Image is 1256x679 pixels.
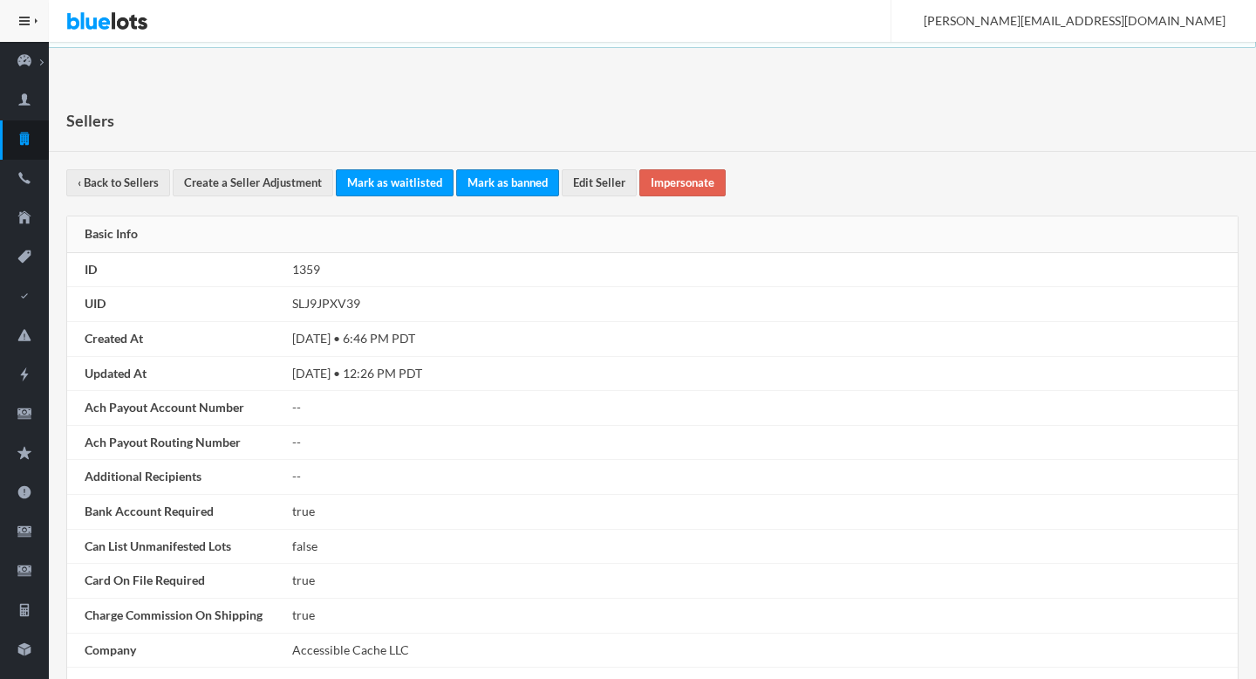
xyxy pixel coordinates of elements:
strong: Updated At [85,366,147,381]
td: false [285,529,1238,564]
strong: Created At [85,331,143,346]
a: Mark as banned [456,169,559,196]
td: Accessible Cache LLC [285,633,1238,668]
strong: Ach Payout Routing Number [85,435,241,449]
a: ‹ Back to Sellers [66,169,170,196]
strong: Additional Recipients [85,469,201,484]
td: true [285,495,1238,530]
h1: Sellers [66,107,114,134]
td: -- [285,391,1238,426]
a: Create a Seller Adjustment [173,169,333,196]
span: [PERSON_NAME][EMAIL_ADDRESS][DOMAIN_NAME] [904,13,1225,28]
strong: ID [85,262,97,277]
strong: Can List Unmanifested Lots [85,538,231,553]
strong: Bank Account Required [85,504,214,518]
td: 1359 [285,253,1238,287]
td: true [285,598,1238,633]
div: Basic Info [67,216,1238,253]
td: -- [285,425,1238,460]
a: Edit Seller [562,169,637,196]
a: Mark as waitlisted [336,169,454,196]
strong: Card On File Required [85,573,205,587]
strong: Charge Commission On Shipping [85,607,263,622]
td: -- [285,460,1238,495]
td: [DATE] • 6:46 PM PDT [285,322,1238,357]
td: SLJ9JPXV39 [285,287,1238,322]
strong: UID [85,296,106,311]
td: [DATE] • 12:26 PM PDT [285,356,1238,391]
strong: Ach Payout Account Number [85,400,244,415]
strong: Company [85,642,136,657]
a: Impersonate [639,169,726,196]
td: true [285,564,1238,599]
